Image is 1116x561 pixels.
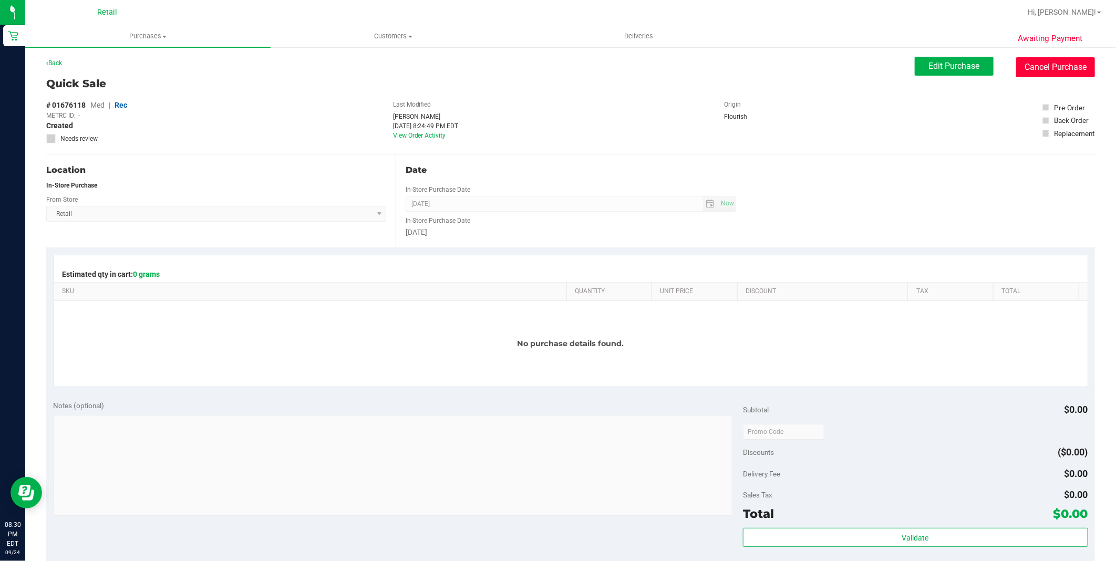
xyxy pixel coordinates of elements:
span: Awaiting Payment [1018,33,1082,45]
span: Sales Tax [743,491,772,499]
a: Total [1001,287,1074,296]
span: Estimated qty in cart: [62,270,160,278]
div: Date [406,164,736,176]
p: 08:30 PM EDT [5,520,20,548]
span: Total [743,506,774,521]
span: - [78,111,80,120]
span: $0.00 [1065,489,1088,500]
button: Cancel Purchase [1016,57,1095,77]
a: Quantity [575,287,648,296]
p: 09/24 [5,548,20,556]
span: Subtotal [743,406,769,414]
div: Back Order [1054,115,1089,126]
span: | [109,101,110,109]
label: In-Store Purchase Date [406,185,470,194]
a: Customers [271,25,516,47]
a: View Order Activity [393,132,446,139]
span: Validate [902,534,929,542]
strong: In-Store Purchase [46,182,97,189]
div: Replacement [1054,128,1094,139]
span: Med [90,101,105,109]
span: METRC ID: [46,111,76,120]
div: [DATE] 8:24:49 PM EDT [393,121,459,131]
span: Quick Sale [46,76,106,91]
div: Pre-Order [1054,102,1085,113]
div: Location [46,164,386,176]
span: 0 grams [133,270,160,278]
span: Needs review [60,134,98,143]
a: Unit Price [660,287,733,296]
a: Purchases [25,25,271,47]
span: Customers [271,32,515,41]
a: Back [46,59,62,67]
label: Origin [724,100,741,109]
span: Created [46,120,73,131]
span: Purchases [25,32,271,41]
button: Edit Purchase [915,57,994,76]
span: Deliveries [610,32,667,41]
a: Tax [916,287,989,296]
a: SKU [62,287,562,296]
span: ($0.00) [1058,446,1088,458]
span: Discounts [743,443,774,462]
span: Edit Purchase [929,61,980,71]
label: In-Store Purchase Date [406,216,470,225]
span: $0.00 [1053,506,1088,521]
div: [PERSON_NAME] [393,112,459,121]
label: From Store [46,195,78,204]
span: Delivery Fee [743,470,780,478]
a: Deliveries [516,25,761,47]
a: Discount [746,287,904,296]
span: $0.00 [1065,404,1088,415]
div: Flourish [724,112,777,121]
span: $0.00 [1065,468,1088,479]
span: Hi, [PERSON_NAME]! [1028,8,1096,16]
button: Validate [743,528,1088,547]
iframe: Resource center [11,477,42,508]
input: Promo Code [743,424,824,440]
inline-svg: Retail [8,30,18,41]
div: [DATE] [406,227,736,238]
label: Last Modified [393,100,431,109]
span: Retail [97,8,117,17]
span: # 01676118 [46,100,86,111]
div: No purchase details found. [54,301,1088,386]
span: Rec [115,101,127,109]
span: Notes (optional) [54,401,105,410]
